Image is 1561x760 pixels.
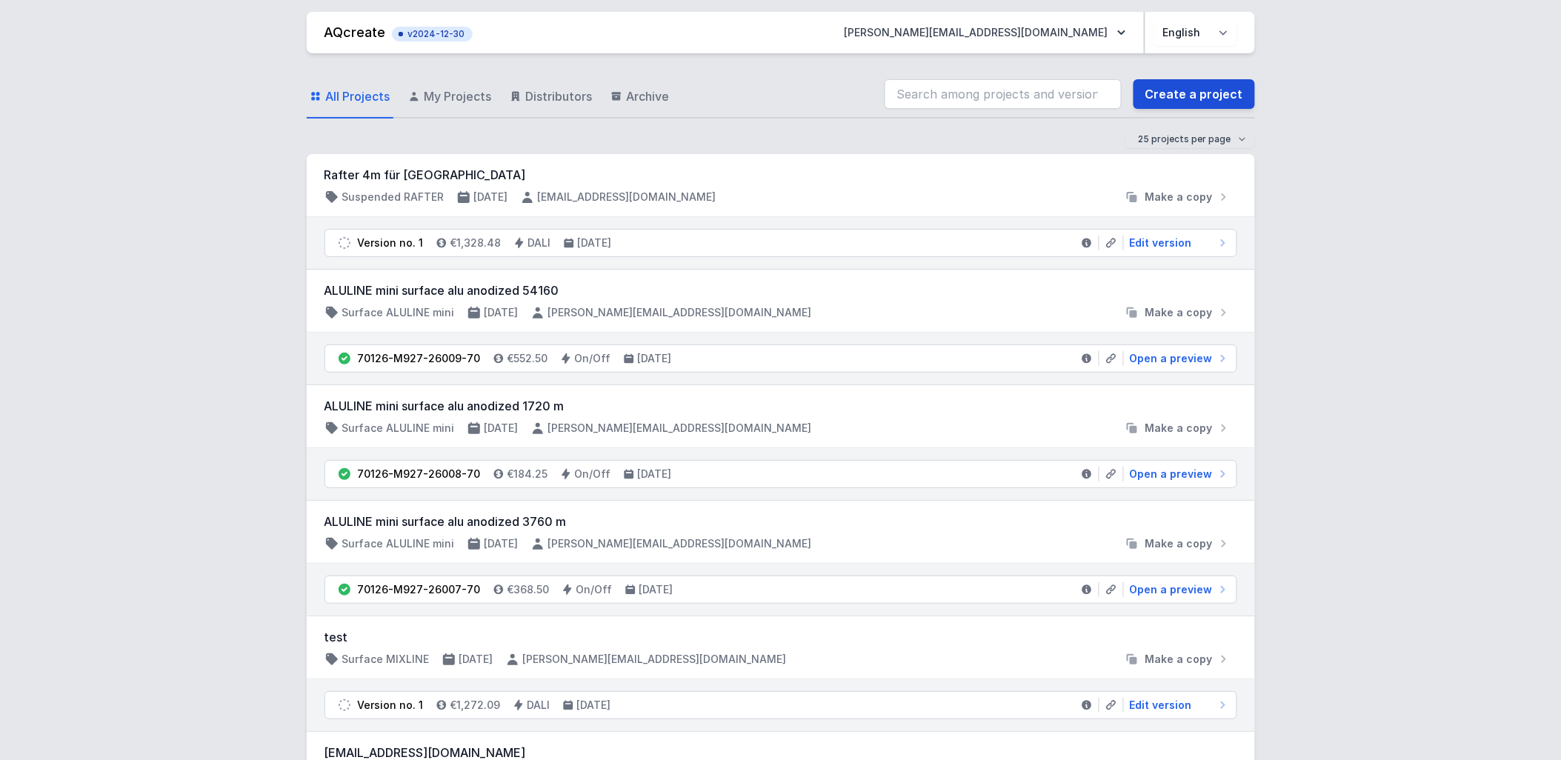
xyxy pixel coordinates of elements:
[358,582,481,597] div: 70126-M927-26007-70
[324,513,1237,530] h3: ALULINE mini surface alu anodized 3760 m
[1130,467,1213,481] span: Open a preview
[527,698,550,713] h4: DALI
[485,421,519,436] h4: [DATE]
[1130,236,1192,250] span: Edit version
[507,582,550,597] h4: €368.50
[324,281,1237,299] h3: ALULINE mini surface alu anodized 54160
[507,351,548,366] h4: €552.50
[337,236,352,250] img: draft.svg
[450,236,502,250] h4: €1,328.48
[474,190,508,204] h4: [DATE]
[507,76,596,119] a: Distributors
[1145,190,1213,204] span: Make a copy
[1130,698,1192,713] span: Edit version
[307,76,393,119] a: All Projects
[358,467,481,481] div: 70126-M927-26008-70
[425,87,492,105] span: My Projects
[507,467,548,481] h4: €184.25
[324,166,1237,184] h3: Rafter 4m für [GEOGRAPHIC_DATA]
[1130,351,1213,366] span: Open a preview
[342,305,455,320] h4: Surface ALULINE mini
[538,190,716,204] h4: [EMAIL_ADDRESS][DOMAIN_NAME]
[324,397,1237,415] h3: ALULINE mini surface alu anodized 1720 m
[638,467,672,481] h4: [DATE]
[1134,79,1255,109] a: Create a project
[548,305,812,320] h4: [PERSON_NAME][EMAIL_ADDRESS][DOMAIN_NAME]
[1145,421,1213,436] span: Make a copy
[575,467,611,481] h4: On/Off
[1145,305,1213,320] span: Make a copy
[526,87,593,105] span: Distributors
[324,628,1237,646] h3: test
[1124,698,1231,713] a: Edit version
[485,305,519,320] h4: [DATE]
[342,536,455,551] h4: Surface ALULINE mini
[1124,582,1231,597] a: Open a preview
[459,652,493,667] h4: [DATE]
[392,24,473,41] button: v2024-12-30
[358,351,481,366] div: 70126-M927-26009-70
[342,652,430,667] h4: Surface MIXLINE
[885,79,1122,109] input: Search among projects and versions...
[342,421,455,436] h4: Surface ALULINE mini
[1119,536,1237,551] button: Make a copy
[1119,305,1237,320] button: Make a copy
[528,236,551,250] h4: DALI
[342,190,445,204] h4: Suspended RAFTER
[548,536,812,551] h4: [PERSON_NAME][EMAIL_ADDRESS][DOMAIN_NAME]
[337,698,352,713] img: draft.svg
[324,24,386,40] a: AQcreate
[1124,236,1231,250] a: Edit version
[608,76,673,119] a: Archive
[1119,421,1237,436] button: Make a copy
[358,236,424,250] div: Version no. 1
[576,582,613,597] h4: On/Off
[399,28,465,40] span: v2024-12-30
[1145,536,1213,551] span: Make a copy
[578,236,612,250] h4: [DATE]
[575,351,611,366] h4: On/Off
[405,76,495,119] a: My Projects
[1154,19,1237,46] select: Choose language
[1119,190,1237,204] button: Make a copy
[1124,351,1231,366] a: Open a preview
[638,351,672,366] h4: [DATE]
[358,698,424,713] div: Version no. 1
[1130,582,1213,597] span: Open a preview
[639,582,673,597] h4: [DATE]
[1145,652,1213,667] span: Make a copy
[450,698,501,713] h4: €1,272.09
[326,87,390,105] span: All Projects
[485,536,519,551] h4: [DATE]
[1124,467,1231,481] a: Open a preview
[833,19,1138,46] button: [PERSON_NAME][EMAIL_ADDRESS][DOMAIN_NAME]
[1119,652,1237,667] button: Make a copy
[577,698,611,713] h4: [DATE]
[523,652,787,667] h4: [PERSON_NAME][EMAIL_ADDRESS][DOMAIN_NAME]
[627,87,670,105] span: Archive
[548,421,812,436] h4: [PERSON_NAME][EMAIL_ADDRESS][DOMAIN_NAME]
